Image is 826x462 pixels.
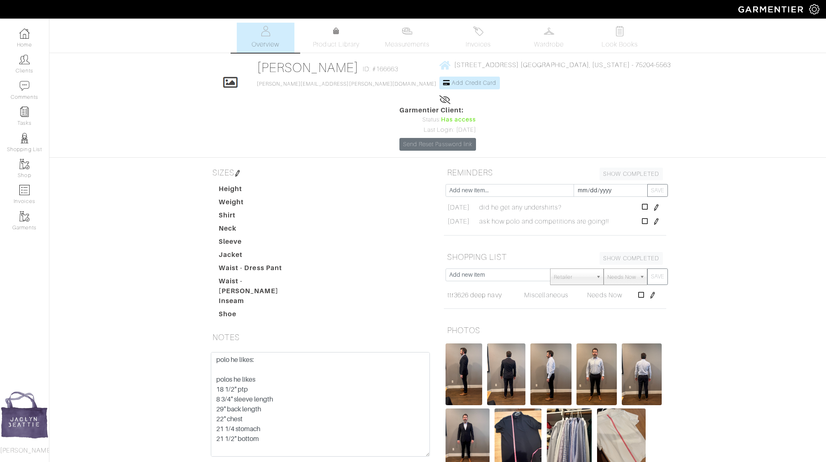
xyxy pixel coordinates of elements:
dt: Waist - [PERSON_NAME] [212,276,306,296]
img: garments-icon-b7da505a4dc4fd61783c78ac3ca0ef83fa9d6f193b1c9dc38574b1d14d53ca28.png [19,159,30,169]
img: YW4Fd4ZLvdAdFUyHGjSDN1CZ [530,343,572,405]
img: dashboard-icon-dbcd8f5a0b271acd01030246c82b418ddd0df26cd7fceb0bd07c9910d44c42f6.png [19,28,30,39]
dt: Neck [212,224,306,237]
a: Measurements [378,23,436,53]
a: SHOW COMPLETED [600,252,663,265]
img: todo-9ac3debb85659649dc8f770b8b6100bb5dab4b48dedcbae339e5042a72dfd3cc.svg [615,26,625,36]
img: pen-cf24a1663064a2ec1b9c1bd2387e9de7a2fa800b781884d57f21acf72779bad2.png [234,170,241,177]
button: SAVE [647,184,668,197]
span: [STREET_ADDRESS] [GEOGRAPHIC_DATA], [US_STATE] - 75204-5563 [454,61,671,69]
button: SAVE [647,268,668,285]
img: pFf47WKjqyEA4yeuHEgpNafC [487,343,525,405]
a: Overview [237,23,294,53]
a: [PERSON_NAME] [257,60,359,75]
img: pen-cf24a1663064a2ec1b9c1bd2387e9de7a2fa800b781884d57f21acf72779bad2.png [653,204,660,211]
img: comment-icon-a0a6a9ef722e966f86d9cbdc48e553b5cf19dbc54f86b18d962a5391bc8f6eb6.png [19,81,30,91]
img: gear-icon-white-bd11855cb880d31180b6d7d6211b90ccbf57a29d726f0c71d8c61bd08dd39cc2.png [809,4,819,14]
span: Overview [252,40,279,49]
a: [PERSON_NAME][EMAIL_ADDRESS][PERSON_NAME][DOMAIN_NAME] [257,81,436,87]
span: Wardrobe [534,40,564,49]
dt: Sleeve [212,237,306,250]
input: Add new item... [446,184,574,197]
h5: SHOPPING LIST [444,249,666,265]
img: basicinfo-40fd8af6dae0f16599ec9e87c0ef1c0a1fdea2edbe929e3d69a839185d80c458.svg [260,26,271,36]
h5: PHOTOS [444,322,666,338]
a: Wardrobe [520,23,578,53]
span: [DATE] [448,203,470,212]
a: Add Credit Card [439,77,500,89]
a: Invoices [449,23,507,53]
img: garments-icon-b7da505a4dc4fd61783c78ac3ca0ef83fa9d6f193b1c9dc38574b1d14d53ca28.png [19,211,30,222]
span: Garmentier Client: [399,105,476,115]
img: orders-27d20c2124de7fd6de4e0e44c1d41de31381a507db9b33961299e4e07d508b8c.svg [473,26,483,36]
h5: SIZES [209,164,432,181]
dt: Shirt [212,210,306,224]
dt: Shoe [212,309,306,322]
div: Status: [399,115,476,124]
img: bxZzvvnLot1B1m7AuoFTHkKB [576,343,617,405]
a: Product Library [308,26,365,49]
dt: Weight [212,197,306,210]
a: Send Reset Password link [399,138,476,151]
div: Last Login: [DATE] [399,126,476,135]
span: Needs Now [607,269,636,285]
dt: Height [212,184,306,197]
img: garmentier-logo-header-white-b43fb05a5012e4ada735d5af1a66efaba907eab6374d6393d1fbf88cb4ef424d.png [734,2,809,16]
span: Invoices [466,40,491,49]
span: ask how polo and competitions are going!! [479,217,609,226]
a: SHOW COMPLETED [600,168,663,180]
span: Needs Now [587,292,622,299]
img: wardrobe-487a4870c1b7c33e795ec22d11cfc2ed9d08956e64fb3008fe2437562e282088.svg [544,26,554,36]
img: measurements-466bbee1fd09ba9460f595b01e5d73f9e2bff037440d3c8f018324cb6cdf7a4a.svg [402,26,412,36]
img: orders-icon-0abe47150d42831381b5fb84f609e132dff9fe21cb692f30cb5eec754e2cba89.png [19,185,30,195]
span: Measurements [385,40,430,49]
span: [DATE] [448,217,470,226]
dt: Waist - Dress Pant [212,263,306,276]
img: pen-cf24a1663064a2ec1b9c1bd2387e9de7a2fa800b781884d57f21acf72779bad2.png [649,292,656,299]
textarea: polo he likes: polos he likes 18 1/2" ptp 8 3/4" sleeve length 29" back length 22" chest 21 1/4 s... [211,352,430,457]
input: Add new item [446,268,551,281]
h5: NOTES [209,329,432,345]
img: reminder-icon-8004d30b9f0a5d33ae49ab947aed9ed385cf756f9e5892f1edd6e32f2345188e.png [19,107,30,117]
img: stylists-icon-eb353228a002819b7ec25b43dbf5f0378dd9e0616d9560372ff212230b889e62.png [19,133,30,143]
span: ID: #166663 [363,64,399,74]
span: Miscellaneous [524,292,568,299]
dt: Jacket [212,250,306,263]
img: clients-icon-6bae9207a08558b7cb47a8932f037763ab4055f8c8b6bfacd5dc20c3e0201464.png [19,54,30,65]
a: ttr3626 deep navy [448,290,502,300]
img: TCGH2vzc5bWmS5a7Z3QmMawX [446,343,482,405]
span: Product Library [313,40,359,49]
img: pen-cf24a1663064a2ec1b9c1bd2387e9de7a2fa800b781884d57f21acf72779bad2.png [653,218,660,225]
a: [STREET_ADDRESS] [GEOGRAPHIC_DATA], [US_STATE] - 75204-5563 [439,60,671,70]
span: Retailer [554,269,593,285]
a: Look Books [591,23,649,53]
span: Has access [441,115,476,124]
span: Add Credit Card [452,79,496,86]
dt: Inseam [212,296,306,309]
span: did he get any undershirts? [479,203,561,212]
h5: REMINDERS [444,164,666,181]
img: uLP489jh435SXNj39kKrp2Lr [622,343,661,405]
span: Look Books [602,40,638,49]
